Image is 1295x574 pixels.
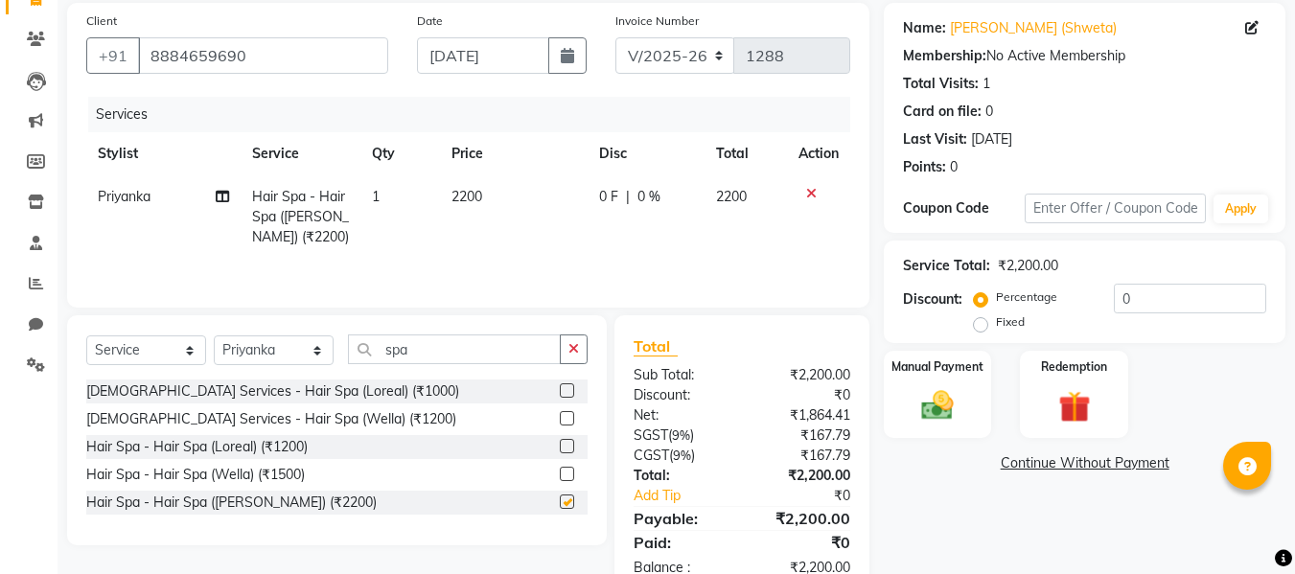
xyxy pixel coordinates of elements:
span: Priyanka [98,188,150,205]
div: 0 [950,157,958,177]
div: 1 [983,74,990,94]
div: Hair Spa - Hair Spa (Loreal) (₹1200) [86,437,308,457]
div: Coupon Code [903,198,1024,218]
input: Search by Name/Mobile/Email/Code [138,37,388,74]
div: 0 [985,102,993,122]
img: _cash.svg [912,387,963,424]
div: Membership: [903,46,986,66]
span: 9% [673,448,691,463]
div: Paid: [619,531,742,554]
div: ₹2,200.00 [742,507,865,530]
th: Disc [588,132,705,175]
th: Service [241,132,360,175]
div: ( ) [619,425,742,446]
label: Redemption [1041,358,1107,376]
th: Total [705,132,787,175]
span: Total [634,336,678,356]
span: 9% [672,427,690,443]
div: Payable: [619,507,742,530]
div: Hair Spa - Hair Spa ([PERSON_NAME]) (₹2200) [86,493,377,513]
a: Add Tip [619,486,762,506]
span: 1 [372,188,380,205]
div: ₹167.79 [742,425,865,446]
input: Enter Offer / Coupon Code [1025,194,1206,223]
span: | [626,187,630,207]
input: Search or Scan [348,334,561,364]
label: Date [417,12,443,30]
div: Name: [903,18,946,38]
label: Client [86,12,117,30]
div: Discount: [903,289,962,310]
button: +91 [86,37,140,74]
div: ₹2,200.00 [742,466,865,486]
div: ( ) [619,446,742,466]
div: Discount: [619,385,742,405]
div: [DEMOGRAPHIC_DATA] Services - Hair Spa (Wella) (₹1200) [86,409,456,429]
div: Sub Total: [619,365,742,385]
span: 2200 [451,188,482,205]
label: Fixed [996,313,1025,331]
label: Manual Payment [891,358,983,376]
div: Total Visits: [903,74,979,94]
div: ₹0 [742,385,865,405]
a: Continue Without Payment [888,453,1282,473]
div: ₹2,200.00 [742,365,865,385]
div: Net: [619,405,742,425]
div: Services [88,97,865,132]
div: Total: [619,466,742,486]
div: Hair Spa - Hair Spa (Wella) (₹1500) [86,465,305,485]
span: 0 % [637,187,660,207]
div: Points: [903,157,946,177]
div: ₹0 [742,531,865,554]
div: [DATE] [971,129,1012,149]
span: CGST [634,447,669,464]
label: Invoice Number [615,12,699,30]
div: No Active Membership [903,46,1266,66]
div: ₹2,200.00 [998,256,1058,276]
img: _gift.svg [1049,387,1100,426]
th: Price [440,132,588,175]
span: Hair Spa - Hair Spa ([PERSON_NAME]) (₹2200) [252,188,349,245]
th: Qty [360,132,440,175]
div: Card on file: [903,102,982,122]
th: Action [787,132,850,175]
div: [DEMOGRAPHIC_DATA] Services - Hair Spa (Loreal) (₹1000) [86,381,459,402]
span: 0 F [599,187,618,207]
button: Apply [1214,195,1268,223]
div: ₹167.79 [742,446,865,466]
span: 2200 [716,188,747,205]
div: ₹0 [763,486,866,506]
div: ₹1,864.41 [742,405,865,425]
a: [PERSON_NAME] (Shweta) [950,18,1117,38]
label: Percentage [996,288,1057,306]
div: Service Total: [903,256,990,276]
th: Stylist [86,132,241,175]
span: SGST [634,426,668,444]
div: Last Visit: [903,129,967,149]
